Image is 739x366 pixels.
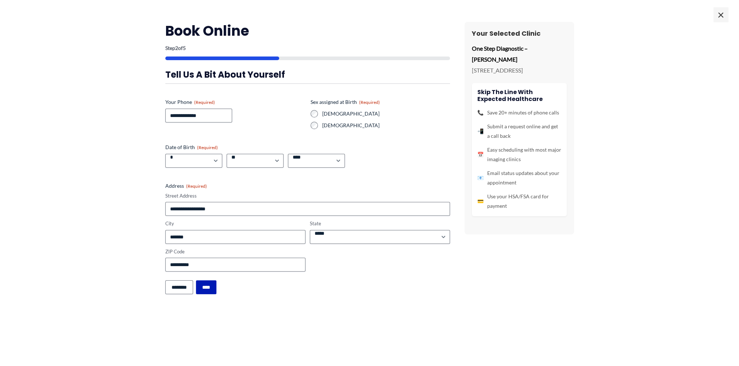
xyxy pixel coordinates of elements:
[477,192,561,211] li: Use your HSA/FSA card for payment
[477,126,484,136] span: 📲
[186,183,207,189] span: (Required)
[477,145,561,164] li: Easy scheduling with most major imaging clinics
[322,122,450,129] label: [DEMOGRAPHIC_DATA]
[477,196,484,206] span: 💳
[477,150,484,159] span: 📅
[477,168,561,187] li: Email status updates about your appointment
[472,43,567,65] p: One Step Diagnostic – [PERSON_NAME]
[165,248,305,255] label: ZIP Code
[311,98,380,106] legend: Sex assigned at Birth
[165,220,305,227] label: City
[165,192,450,199] label: Street Address
[165,182,207,190] legend: Address
[197,145,218,150] span: (Required)
[477,89,561,102] h4: Skip the line with Expected Healthcare
[175,45,178,51] span: 2
[359,100,380,105] span: (Required)
[477,108,561,117] li: Save 20+ minutes of phone calls
[472,29,567,38] h3: Your Selected Clinic
[477,108,484,117] span: 📞
[310,220,450,227] label: State
[165,98,305,106] label: Your Phone
[477,173,484,183] span: 📧
[472,65,567,76] p: [STREET_ADDRESS]
[165,69,450,80] h3: Tell us a bit about yourself
[183,45,186,51] span: 5
[165,144,218,151] legend: Date of Birth
[477,122,561,141] li: Submit a request online and get a call back
[165,22,450,40] h2: Book Online
[165,46,450,51] p: Step of
[194,100,215,105] span: (Required)
[322,110,450,117] label: [DEMOGRAPHIC_DATA]
[713,7,728,22] span: ×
